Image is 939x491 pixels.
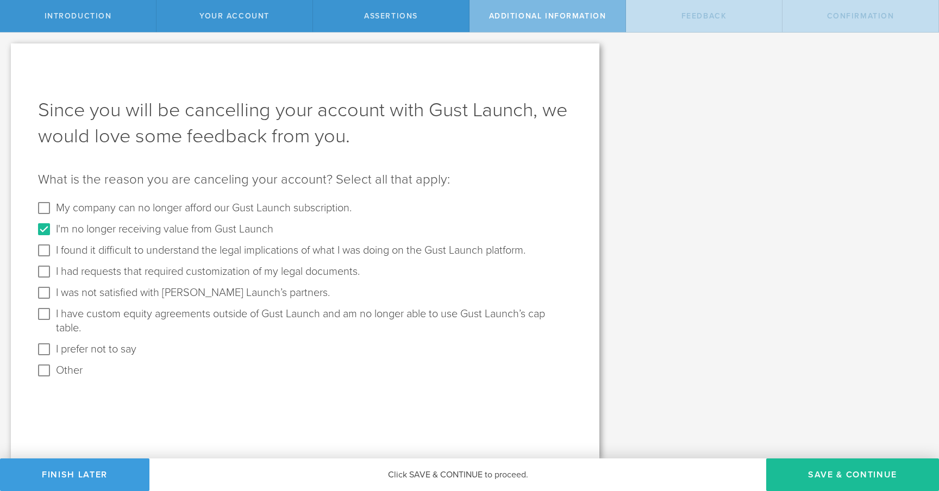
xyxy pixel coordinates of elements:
label: My company can no longer afford our Gust Launch subscription. [56,199,352,221]
span: Introduction [45,11,112,21]
span: Confirmation [827,11,894,21]
label: I had requests that required customization of my legal documents. [56,263,360,284]
span: Assertions [364,11,418,21]
span: Your Account [199,11,270,21]
p: What is the reason you are canceling your account? Select all that apply: [38,171,572,188]
label: I found it difficult to understand the legal implications of what I was doing on the Gust Launch ... [56,242,525,263]
div: Click SAVE & CONTINUE to proceed. [149,458,766,491]
label: I was not satisfied with [PERSON_NAME] Launch’s partners. [56,284,330,305]
span: Feedback [681,11,727,21]
button: Save & Continue [766,458,939,491]
label: I'm no longer receiving value from Gust Launch [56,221,273,242]
label: I have custom equity agreements outside of Gust Launch and am no longer able to use Gust Launch’s... [56,305,569,341]
label: I prefer not to say [56,341,136,362]
span: Additional Information [489,11,606,21]
label: Other [56,362,83,383]
h1: Since you will be cancelling your account with Gust Launch, we would love some feedback from you. [38,97,572,149]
